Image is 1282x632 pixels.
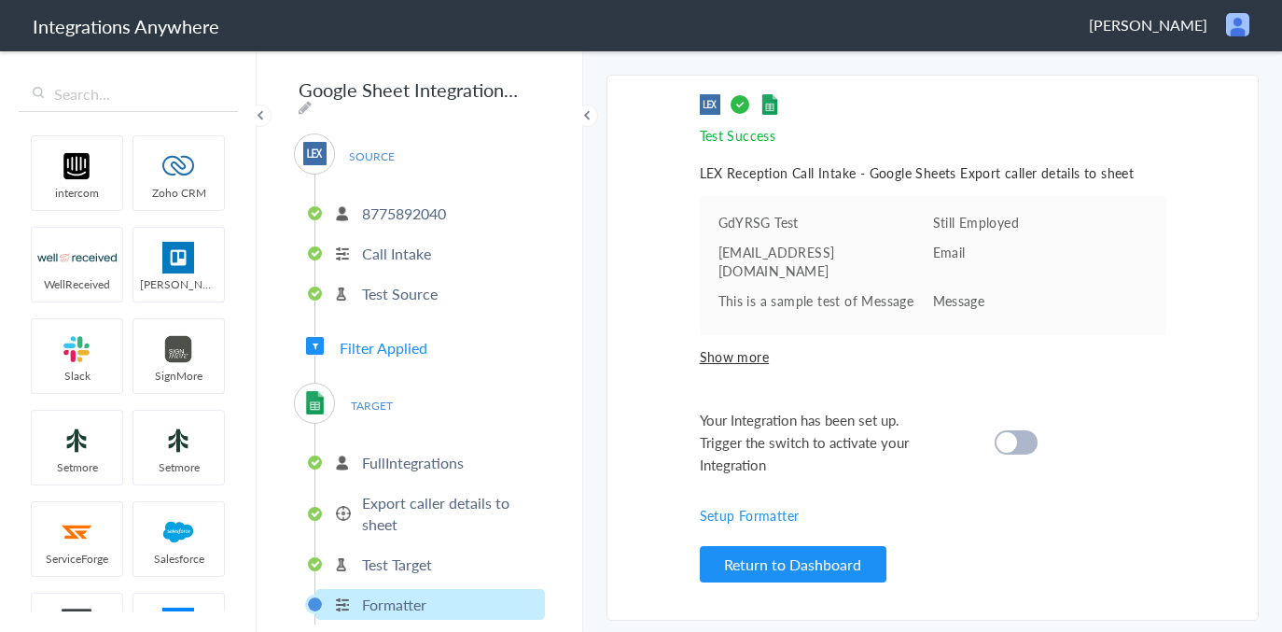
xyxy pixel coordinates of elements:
span: SOURCE [336,144,407,169]
img: setmoreNew.jpg [37,425,117,456]
p: Call Intake [362,243,431,264]
a: Setup Formatter [700,506,800,525]
span: [PERSON_NAME] [1089,14,1207,35]
h5: LEX Reception Call Intake - Google Sheets Export caller details to sheet [700,163,1166,182]
img: slack-logo.svg [37,333,117,365]
span: Setmore [32,459,122,475]
img: setmoreNew.jpg [139,425,218,456]
p: Email [933,243,1148,261]
img: target [759,94,780,115]
p: Test Success [700,126,1166,145]
span: Setmore [133,459,224,475]
span: SignMore [133,368,224,384]
img: zoho-logo.svg [139,150,218,182]
span: Salesforce [133,551,224,567]
span: Zoho CRM [133,185,224,201]
p: FullIntegrations [362,452,464,473]
input: Search... [19,77,238,112]
span: Your Integration has been set up. Trigger the switch to activate your Integration [700,409,942,476]
pre: This is a sample test of Message [718,291,933,310]
p: Test Source [362,283,438,304]
img: GoogleSheetLogo.png [303,391,327,414]
img: trello.png [139,242,218,274]
span: Show more [700,347,1166,366]
span: WellReceived [32,276,122,292]
p: Message [933,291,1148,310]
span: intercom [32,185,122,201]
img: lex-app-logo.svg [303,142,327,165]
img: salesforce-logo.svg [139,516,218,548]
span: [PERSON_NAME] [133,276,224,292]
img: source [700,94,720,115]
img: signmore-logo.png [139,333,218,365]
p: 8775892040 [362,203,446,224]
pre: [EMAIL_ADDRESS][DOMAIN_NAME] [718,243,933,280]
p: Export caller details to sheet [362,492,540,535]
span: ServiceForge [32,551,122,567]
img: intercom-logo.svg [37,150,117,182]
pre: GdYRSG Test [718,213,933,232]
p: Still Employed [933,213,1148,232]
h1: Integrations Anywhere [33,13,219,39]
p: Formatter [362,594,426,615]
img: serviceforge-icon.png [37,516,117,548]
span: Filter Applied [340,337,427,358]
span: Slack [32,368,122,384]
span: TARGET [336,393,407,418]
button: Return to Dashboard [700,546,886,583]
img: wr-logo.svg [37,242,117,274]
p: Test Target [362,554,432,575]
img: user.png [1226,13,1249,36]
